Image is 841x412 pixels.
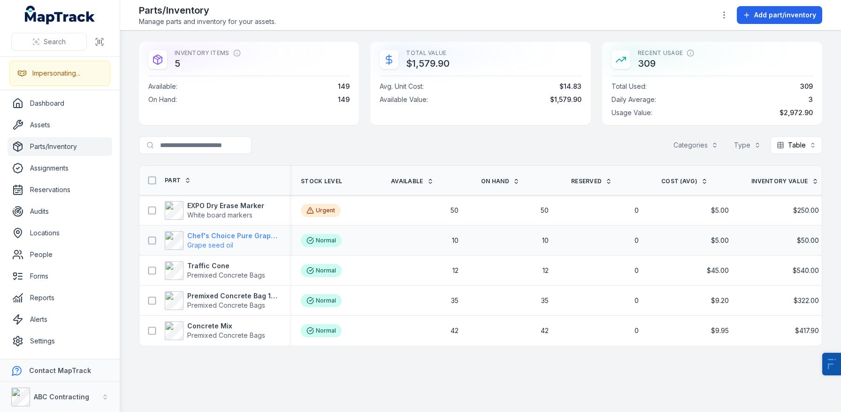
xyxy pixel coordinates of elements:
span: 149 [338,82,350,91]
a: Available [391,178,434,185]
span: $50.00 [797,236,819,245]
a: Alerts [8,310,112,329]
strong: Premixed Concrete Bag 15kg [187,291,278,301]
a: Cost (avg) [661,178,708,185]
span: Reserved [571,178,602,185]
a: EXPO Dry Erase MarkerWhite board markers [165,201,264,220]
span: 10 [542,236,549,245]
span: 0 [635,296,639,305]
span: 42 [451,326,459,335]
span: Available [391,178,423,185]
span: $250.00 [793,206,819,215]
span: Available Value : [380,95,428,104]
span: Cost (avg) [661,178,697,185]
strong: Concrete Mix [187,321,265,331]
button: Type [728,136,767,154]
span: $1,579.90 [550,95,581,104]
button: Table [771,136,822,154]
a: Settings [8,332,112,350]
button: Add part/inventory [737,6,822,24]
a: Assets [8,116,112,134]
span: $417.90 [795,326,819,335]
span: 0 [635,236,639,245]
a: Premixed Concrete Bag 15kgPremixed Concrete Bags [165,291,278,310]
div: Normal [301,324,342,337]
span: $5.00 [711,236,729,245]
strong: EXPO Dry Erase Marker [187,201,264,210]
div: Normal [301,234,342,247]
span: Daily Average : [612,95,656,104]
span: $5.00 [711,206,729,215]
div: Normal [301,264,342,277]
span: 35 [451,296,459,305]
span: 12 [543,266,549,275]
button: Search [11,33,87,51]
span: Available : [148,82,177,91]
span: Part [165,177,181,184]
span: 0 [635,266,639,275]
a: Concrete MixPremixed Concrete Bags [165,321,265,340]
a: Traffic ConePremixed Concrete Bags [165,261,265,280]
span: 309 [800,82,813,91]
span: $322.00 [794,296,819,305]
a: Part [165,177,191,184]
span: Manage parts and inventory for your assets. [139,17,276,26]
strong: Chef's Choice Pure Grapeseed Oil [187,231,278,241]
a: Audits [8,202,112,221]
strong: Traffic Cone [187,261,265,271]
a: MapTrack [25,6,95,24]
a: Locations [8,224,112,242]
a: Reserved [571,178,612,185]
span: Usage Value : [612,108,652,117]
a: Parts/Inventory [8,137,112,156]
a: Assignments [8,159,112,178]
div: Impersonating... [32,69,80,78]
span: On hand [481,178,509,185]
span: Grape seed oil [187,241,233,249]
span: 50 [451,206,459,215]
span: 0 [635,206,639,215]
span: Avg. Unit Cost : [380,82,424,91]
span: Premixed Concrete Bags [187,301,265,309]
span: 3 [809,95,813,104]
span: 0 [635,326,639,335]
span: Premixed Concrete Bags [187,271,265,279]
div: Urgent [301,204,341,217]
span: $2,972.90 [780,108,813,117]
div: Normal [301,294,342,307]
span: 42 [541,326,549,335]
span: 50 [541,206,549,215]
span: Stock Level [301,178,342,185]
span: On Hand : [148,95,177,104]
strong: Contact MapTrack [29,366,91,374]
span: Premixed Concrete Bags [187,331,265,339]
span: Search [44,37,66,47]
a: Forms [8,267,112,286]
span: White board markers [187,211,252,219]
a: Reservations [8,180,112,199]
a: Dashboard [8,94,112,113]
span: $14.83 [559,82,581,91]
a: On hand [481,178,520,185]
span: $45.00 [707,266,729,275]
a: Inventory Value [751,178,818,185]
a: Chef's Choice Pure Grapeseed OilGrape seed oil [165,231,278,250]
span: $9.95 [711,326,729,335]
a: People [8,245,112,264]
span: Inventory Value [751,178,808,185]
h2: Parts/Inventory [139,4,276,17]
a: Reports [8,288,112,307]
span: 10 [452,236,459,245]
strong: ABC Contracting [34,393,89,401]
span: 35 [541,296,549,305]
span: 12 [452,266,459,275]
span: Total Used : [612,82,647,91]
span: Add part/inventory [754,10,816,20]
span: 149 [338,95,350,104]
span: $9.20 [711,296,729,305]
button: Categories [667,136,724,154]
span: $540.00 [793,266,819,275]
